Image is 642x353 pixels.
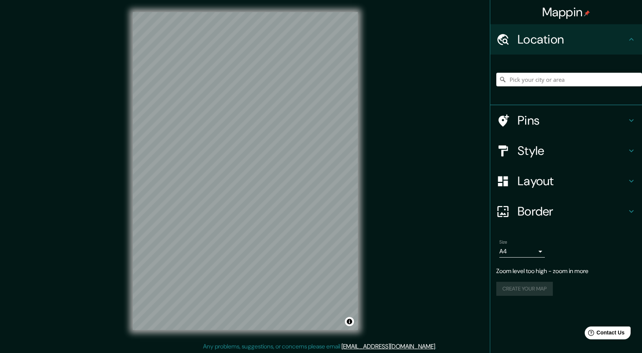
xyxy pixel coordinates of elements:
iframe: Help widget launcher [574,323,634,345]
h4: Border [518,204,627,219]
input: Pick your city or area [496,73,642,86]
div: Location [490,24,642,55]
h4: Pins [518,113,627,128]
button: Toggle attribution [345,317,354,326]
h4: Layout [518,173,627,189]
div: Style [490,136,642,166]
p: Any problems, suggestions, or concerns please email . [203,342,436,351]
div: . [437,342,439,351]
h4: Style [518,143,627,158]
label: Size [499,239,507,245]
h4: Location [518,32,627,47]
h4: Mappin [542,5,590,20]
div: . [436,342,437,351]
div: Border [490,196,642,226]
div: Layout [490,166,642,196]
canvas: Map [133,12,358,330]
div: A4 [499,245,545,258]
p: Zoom level too high - zoom in more [496,267,636,276]
a: [EMAIL_ADDRESS][DOMAIN_NAME] [341,342,435,350]
img: pin-icon.png [584,10,590,16]
div: Pins [490,105,642,136]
